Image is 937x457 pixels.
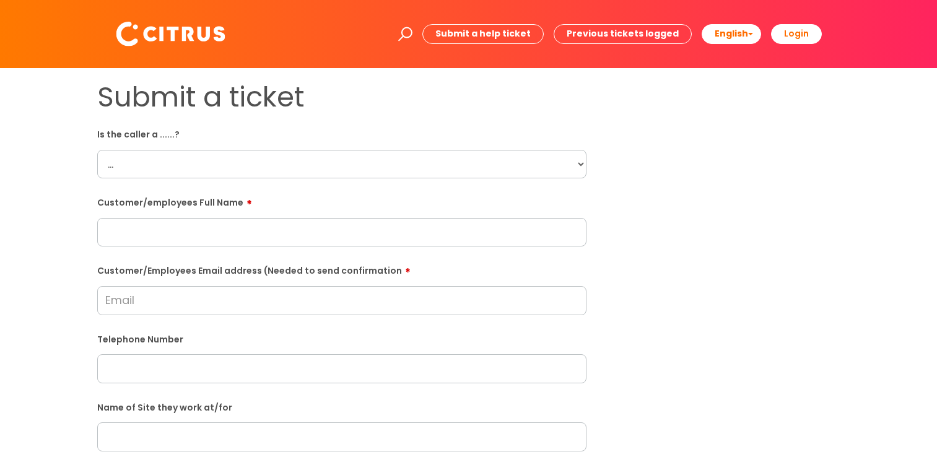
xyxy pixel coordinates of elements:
[97,127,586,140] label: Is the caller a ......?
[554,24,692,43] a: Previous tickets logged
[784,27,809,40] b: Login
[422,24,544,43] a: Submit a help ticket
[97,332,586,345] label: Telephone Number
[97,400,586,413] label: Name of Site they work at/for
[97,261,586,276] label: Customer/Employees Email address (Needed to send confirmation
[715,27,748,40] span: English
[97,286,586,315] input: Email
[97,81,586,114] h1: Submit a ticket
[771,24,822,43] a: Login
[97,193,586,208] label: Customer/employees Full Name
